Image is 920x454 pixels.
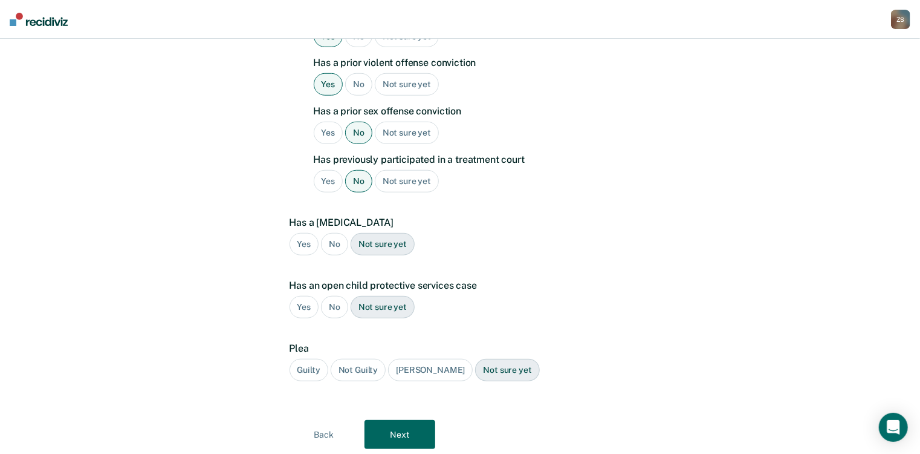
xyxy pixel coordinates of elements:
div: Not sure yet [351,233,415,255]
div: Z S [891,10,910,29]
div: Yes [314,73,343,96]
div: No [345,73,372,96]
div: Open Intercom Messenger [879,413,908,442]
button: Back [289,420,360,449]
label: Has a prior sex offense conviction [314,105,625,117]
label: Has a prior violent offense conviction [314,57,625,68]
label: Has a [MEDICAL_DATA] [290,217,625,228]
div: Yes [314,170,343,192]
div: Not sure yet [375,170,439,192]
div: Yes [290,233,319,255]
div: No [345,122,372,144]
div: No [321,296,348,318]
div: Not sure yet [375,73,439,96]
div: No [321,233,348,255]
div: [PERSON_NAME] [388,359,473,381]
div: Not sure yet [351,296,415,318]
div: No [345,170,372,192]
div: Not sure yet [375,122,439,144]
div: Yes [290,296,319,318]
label: Has previously participated in a treatment court [314,154,625,165]
img: Recidiviz [10,13,68,26]
div: Not sure yet [475,359,539,381]
label: Has an open child protective services case [290,280,625,291]
button: ZS [891,10,910,29]
label: Plea [290,343,625,354]
div: Guilty [290,359,328,381]
div: Not Guilty [331,359,386,381]
div: Yes [314,122,343,144]
button: Next [364,420,435,449]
